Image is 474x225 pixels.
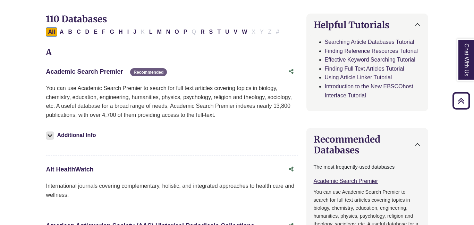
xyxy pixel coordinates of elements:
a: Back to Top [450,96,472,105]
a: Finding Reference Resources Tutorial [325,48,418,54]
button: Filter Results I [125,27,131,37]
a: Using Article Linker Tutorial [325,74,392,80]
button: Filter Results P [181,27,189,37]
a: Effective Keyword Searching Tutorial [325,57,415,63]
button: Filter Results C [75,27,83,37]
button: Filter Results H [117,27,125,37]
button: All [46,27,57,37]
button: Share this database [284,163,298,176]
button: Helpful Tutorials [307,14,428,36]
button: Filter Results F [100,27,108,37]
button: Filter Results N [164,27,172,37]
span: Recommended [130,68,167,76]
p: You can use Academic Search Premier to search for full text articles covering topics in biology, ... [46,84,298,119]
button: Additional Info [46,130,98,140]
button: Filter Results G [108,27,116,37]
a: Searching Article Databases Tutorial [325,39,414,45]
button: Filter Results B [66,27,74,37]
button: Filter Results T [215,27,223,37]
p: International journals covering complementary, holistic, and integrated approaches to health care... [46,182,298,199]
button: Filter Results J [131,27,138,37]
a: Alt HealthWatch [46,166,93,173]
button: Filter Results O [172,27,181,37]
button: Share this database [284,65,298,78]
a: Academic Search Premier [314,178,378,184]
button: Filter Results W [240,27,249,37]
h3: A [46,48,298,58]
button: Filter Results D [83,27,92,37]
span: 110 Databases [46,13,107,25]
button: Filter Results V [231,27,239,37]
p: The most frequently-used databases [314,163,421,171]
a: Finding Full Text Articles Tutorial [325,66,404,72]
button: Filter Results R [198,27,207,37]
div: Alpha-list to filter by first letter of database name [46,29,282,34]
button: Recommended Databases [307,128,428,161]
button: Filter Results M [155,27,163,37]
a: Introduction to the New EBSCOhost Interface Tutorial [325,83,413,98]
button: Filter Results L [147,27,155,37]
button: Filter Results U [223,27,231,37]
button: Filter Results E [92,27,100,37]
button: Filter Results A [58,27,66,37]
a: Academic Search Premier [46,68,123,75]
button: Filter Results S [207,27,215,37]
